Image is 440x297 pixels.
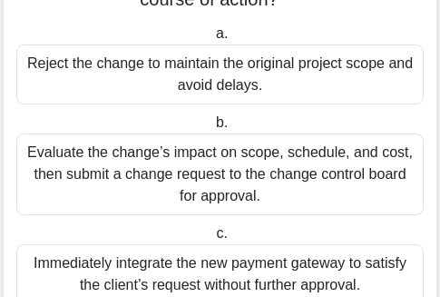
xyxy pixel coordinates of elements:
span: a. [216,25,228,41]
span: b. [216,114,228,130]
div: Reject the change to maintain the original project scope and avoid delays. [16,45,424,104]
div: Evaluate the change’s impact on scope, schedule, and cost, then submit a change request to the ch... [16,134,424,215]
span: c. [217,225,228,241]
